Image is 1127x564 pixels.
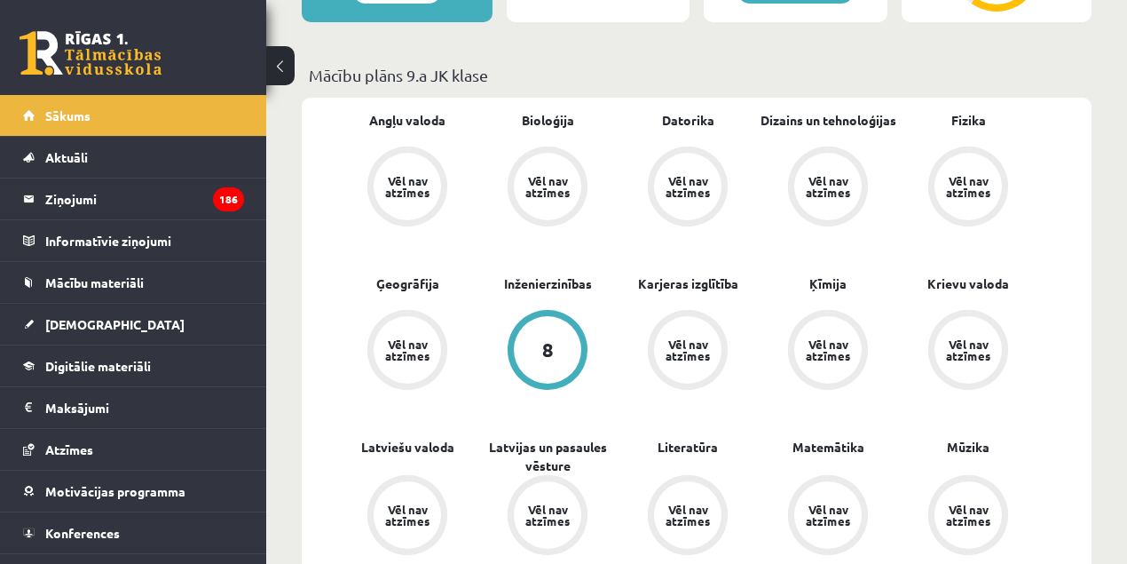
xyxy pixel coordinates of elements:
a: Angļu valoda [369,111,445,130]
a: Mūzika [947,438,989,457]
a: Vēl nav atzīmes [898,475,1038,559]
a: Dizains un tehnoloģijas [761,111,896,130]
a: [DEMOGRAPHIC_DATA] [23,304,244,345]
a: Fizika [951,111,986,130]
legend: Informatīvie ziņojumi [45,220,244,261]
div: Vēl nav atzīmes [663,175,713,198]
span: Konferences [45,525,120,541]
a: Bioloģija [522,111,574,130]
a: 8 [477,310,618,393]
div: Vēl nav atzīmes [382,504,432,527]
div: Vēl nav atzīmes [803,175,853,198]
div: 8 [542,340,554,360]
span: Atzīmes [45,441,93,457]
div: Vēl nav atzīmes [663,504,713,527]
p: Mācību plāns 9.a JK klase [309,63,1084,87]
div: Vēl nav atzīmes [523,504,572,527]
legend: Maksājumi [45,387,244,428]
div: Vēl nav atzīmes [523,175,572,198]
a: Vēl nav atzīmes [898,310,1038,393]
legend: Ziņojumi [45,179,244,219]
a: Ķīmija [809,274,847,293]
a: Matemātika [792,438,864,457]
a: Atzīmes [23,429,244,470]
a: Informatīvie ziņojumi [23,220,244,261]
a: Digitālie materiāli [23,346,244,386]
div: Vēl nav atzīmes [943,504,993,527]
a: Aktuāli [23,137,244,178]
a: Krievu valoda [927,274,1009,293]
a: Vēl nav atzīmes [758,310,898,393]
a: Konferences [23,512,244,553]
a: Vēl nav atzīmes [618,475,758,559]
span: Motivācijas programma [45,483,185,499]
div: Vēl nav atzīmes [382,338,432,361]
a: Vēl nav atzīmes [337,147,477,230]
a: Maksājumi [23,387,244,428]
span: Aktuāli [45,149,88,165]
div: Vēl nav atzīmes [943,175,993,198]
div: Vēl nav atzīmes [803,338,853,361]
a: Latviešu valoda [361,438,454,457]
div: Vēl nav atzīmes [382,175,432,198]
a: Vēl nav atzīmes [337,475,477,559]
span: Sākums [45,107,91,123]
i: 186 [213,187,244,211]
a: Ģeogrāfija [376,274,439,293]
a: Motivācijas programma [23,471,244,512]
a: Rīgas 1. Tālmācības vidusskola [20,31,162,75]
div: Vēl nav atzīmes [943,338,993,361]
a: Vēl nav atzīmes [758,475,898,559]
a: Vēl nav atzīmes [337,310,477,393]
span: [DEMOGRAPHIC_DATA] [45,316,185,332]
a: Sākums [23,95,244,136]
a: Inženierzinības [504,274,592,293]
span: Mācību materiāli [45,274,144,290]
a: Ziņojumi186 [23,179,244,219]
a: Vēl nav atzīmes [477,475,618,559]
div: Vēl nav atzīmes [663,338,713,361]
span: Digitālie materiāli [45,358,151,374]
a: Karjeras izglītība [638,274,738,293]
a: Vēl nav atzīmes [477,147,618,230]
a: Vēl nav atzīmes [618,147,758,230]
a: Vēl nav atzīmes [618,310,758,393]
a: Vēl nav atzīmes [898,147,1038,230]
a: Literatūra [658,438,718,457]
a: Datorika [662,111,714,130]
a: Vēl nav atzīmes [758,147,898,230]
div: Vēl nav atzīmes [803,504,853,527]
a: Latvijas un pasaules vēsture [477,438,618,475]
a: Mācību materiāli [23,262,244,303]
